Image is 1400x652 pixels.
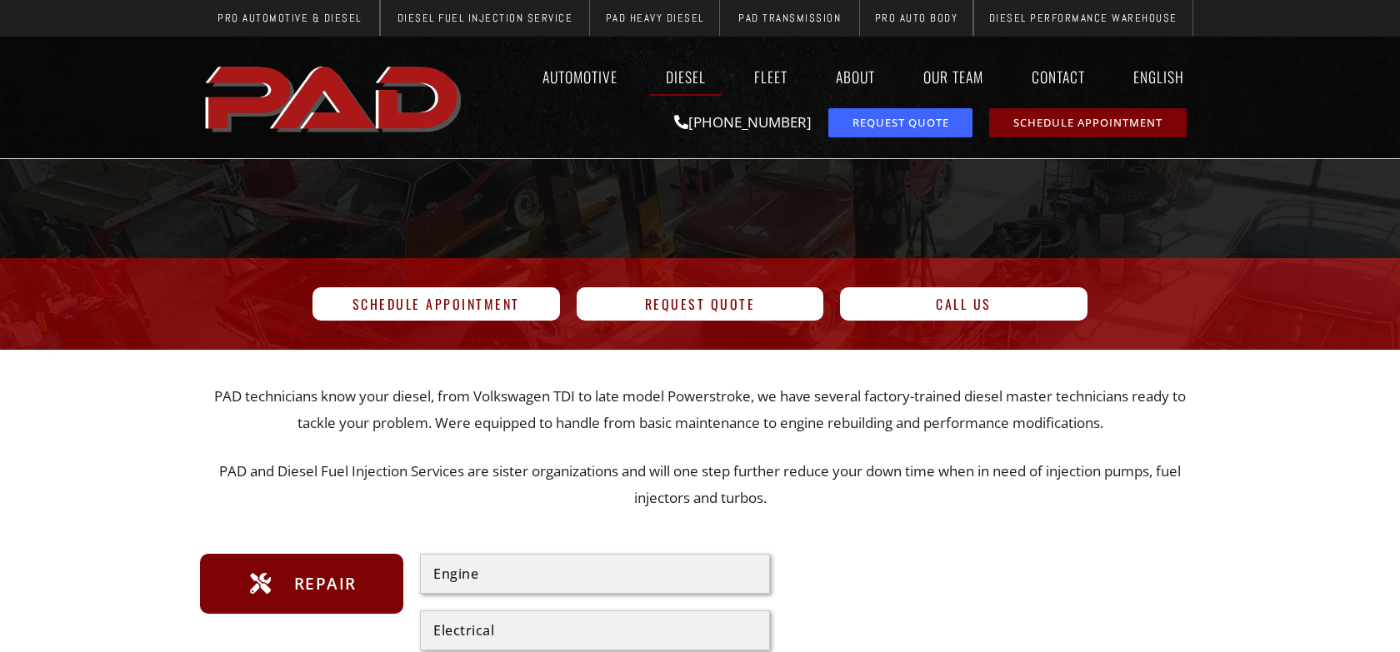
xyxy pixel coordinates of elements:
span: PAD Transmission [738,12,841,23]
span: Call Us [936,297,992,311]
div: Electrical [433,624,757,637]
a: Diesel [650,57,722,96]
a: Call Us [840,287,1087,321]
p: PAD and Diesel Fuel Injection Services are sister organizations and will one step further reduce ... [200,458,1200,512]
a: pro automotive and diesel home page [200,52,470,142]
div: Engine [433,567,757,580]
a: Automotive [527,57,633,96]
a: About [820,57,891,96]
span: Pro Automotive & Diesel [217,12,362,23]
a: English [1117,57,1200,96]
a: Request Quote [577,287,824,321]
a: schedule repair or service appointment [989,108,1187,137]
span: Repair [290,570,357,597]
span: Request Quote [645,297,756,311]
span: Request Quote [852,117,949,128]
a: Fleet [738,57,803,96]
a: Our Team [907,57,999,96]
span: Schedule Appointment [352,297,520,311]
nav: Menu [470,57,1200,96]
img: The image shows the word "PAD" in bold, red, uppercase letters with a slight shadow effect. [200,52,470,142]
span: Diesel Fuel Injection Service [397,12,573,23]
span: Schedule Appointment [1013,117,1162,128]
a: request a service or repair quote [828,108,972,137]
span: Diesel Performance Warehouse [989,12,1177,23]
a: Contact [1016,57,1101,96]
p: PAD technicians know your diesel, from Volkswagen TDI to late model Powerstroke, we have several ... [200,383,1200,437]
span: PAD Heavy Diesel [606,12,704,23]
a: [PHONE_NUMBER] [674,112,812,132]
span: Pro Auto Body [875,12,958,23]
a: Schedule Appointment [312,287,560,321]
